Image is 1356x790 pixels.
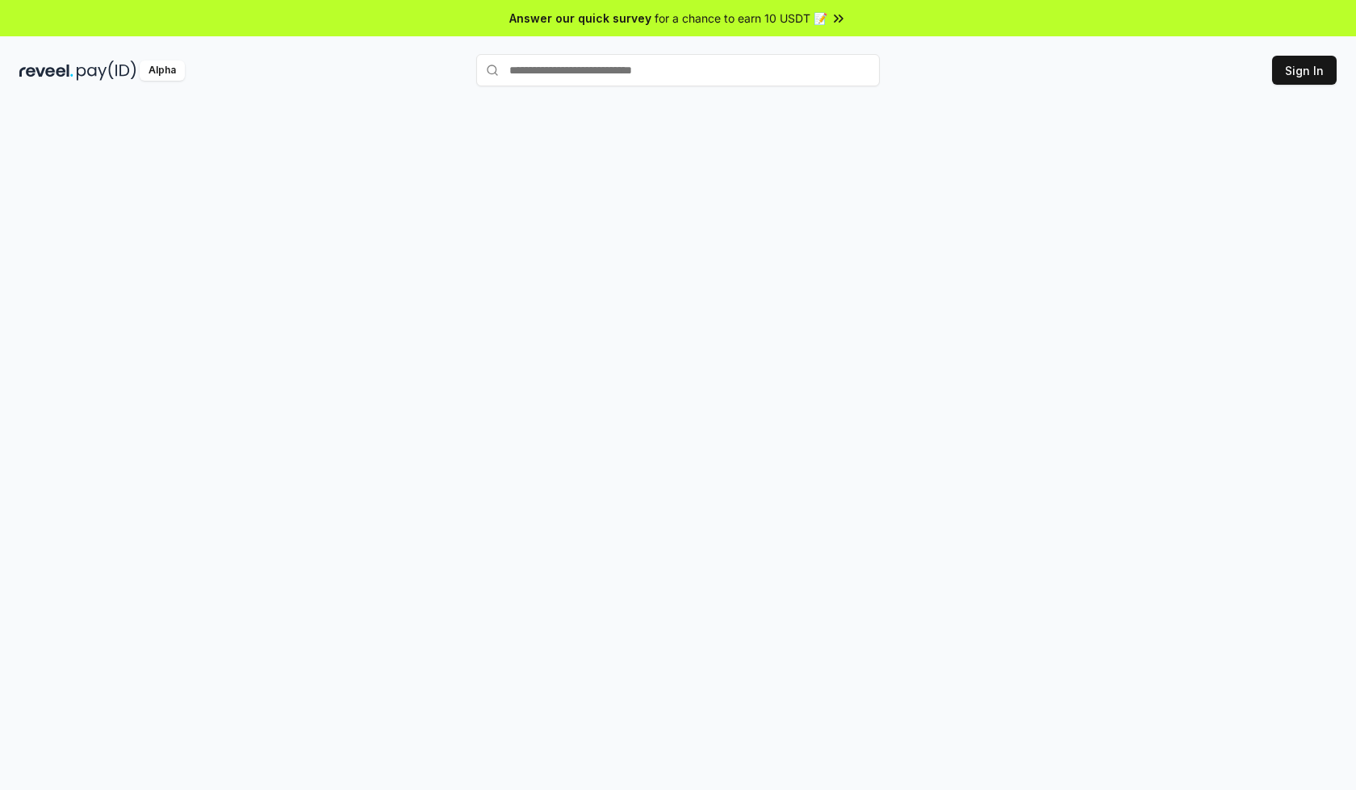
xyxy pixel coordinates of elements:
[655,10,827,27] span: for a chance to earn 10 USDT 📝
[77,61,136,81] img: pay_id
[509,10,651,27] span: Answer our quick survey
[19,61,73,81] img: reveel_dark
[1272,56,1337,85] button: Sign In
[140,61,185,81] div: Alpha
